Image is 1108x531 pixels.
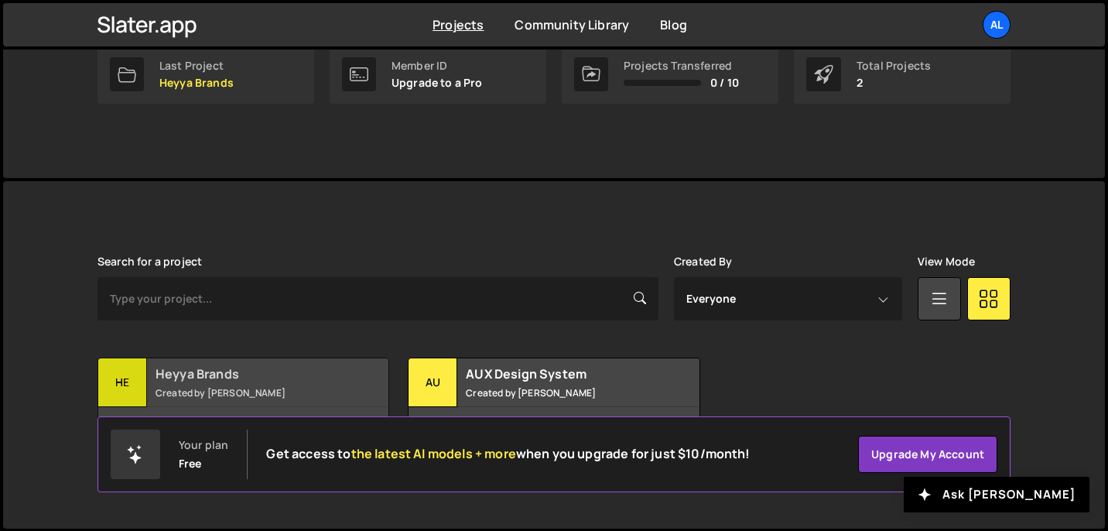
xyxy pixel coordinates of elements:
[159,60,234,72] div: Last Project
[392,60,483,72] div: Member ID
[179,439,228,451] div: Your plan
[857,60,931,72] div: Total Projects
[392,77,483,89] p: Upgrade to a Pro
[98,407,388,454] div: 2 pages, last updated by [PERSON_NAME] about [DATE]
[97,45,314,104] a: Last Project Heyya Brands
[857,77,931,89] p: 2
[660,16,687,33] a: Blog
[409,407,699,454] div: 4 pages, last updated by [PERSON_NAME] about [DATE]
[97,255,202,268] label: Search for a project
[156,386,342,399] small: Created by [PERSON_NAME]
[983,11,1011,39] a: Al
[179,457,202,470] div: Free
[97,277,658,320] input: Type your project...
[624,60,739,72] div: Projects Transferred
[97,358,389,454] a: He Heyya Brands Created by [PERSON_NAME] 2 pages, last updated by [PERSON_NAME] about [DATE]
[918,255,975,268] label: View Mode
[515,16,629,33] a: Community Library
[409,358,457,407] div: AU
[466,365,652,382] h2: AUX Design System
[156,365,342,382] h2: Heyya Brands
[674,255,733,268] label: Created By
[98,358,147,407] div: He
[408,358,699,454] a: AU AUX Design System Created by [PERSON_NAME] 4 pages, last updated by [PERSON_NAME] about [DATE]
[351,445,516,462] span: the latest AI models + more
[266,447,750,461] h2: Get access to when you upgrade for just $10/month!
[159,77,234,89] p: Heyya Brands
[858,436,997,473] a: Upgrade my account
[466,386,652,399] small: Created by [PERSON_NAME]
[904,477,1089,512] button: Ask [PERSON_NAME]
[710,77,739,89] span: 0 / 10
[433,16,484,33] a: Projects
